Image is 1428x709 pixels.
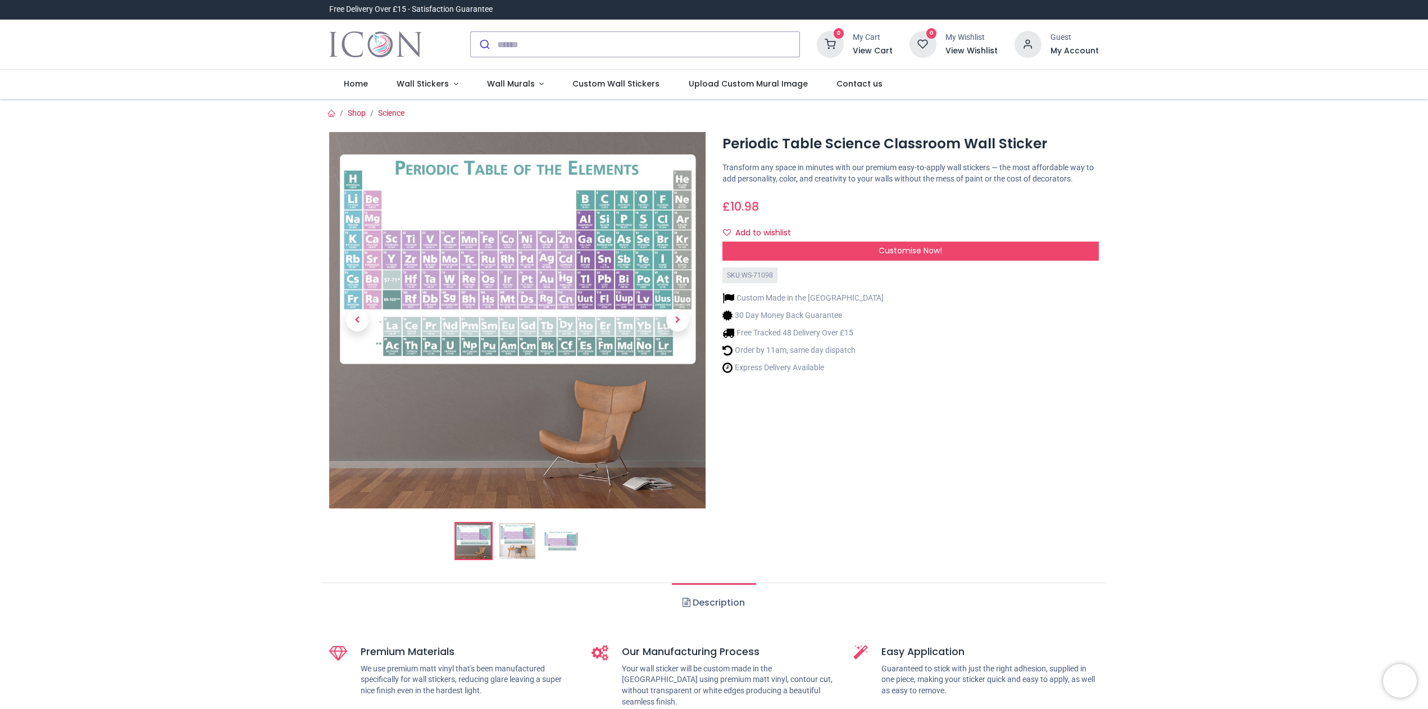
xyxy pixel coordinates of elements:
[344,78,368,89] span: Home
[853,46,893,57] a: View Cart
[572,78,660,89] span: Custom Wall Stickers
[329,29,422,60] a: Logo of Icon Wall Stickers
[689,78,808,89] span: Upload Custom Mural Image
[649,189,706,452] a: Next
[361,645,575,659] h5: Premium Materials
[348,108,366,117] a: Shop
[1050,32,1099,43] div: Guest
[723,229,731,237] i: Add to wishlist
[1050,46,1099,57] a: My Account
[853,32,893,43] div: My Cart
[672,583,756,622] a: Description
[346,309,369,331] span: Previous
[378,108,404,117] a: Science
[722,224,801,243] button: Add to wishlistAdd to wishlist
[329,4,493,15] div: Free Delivery Over £15 - Satisfaction Guarantee
[722,134,1099,153] h1: Periodic Table Science Classroom Wall Sticker
[881,663,1099,697] p: Guaranteed to stick with just the right adhesion, supplied in one piece, making your sticker quic...
[722,344,884,356] li: Order by 11am, same day dispatch
[397,78,449,89] span: Wall Stickers
[456,523,492,559] img: Periodic Table Science Classroom Wall Sticker
[834,28,844,39] sup: 0
[879,245,942,256] span: Customise Now!
[722,327,884,339] li: Free Tracked 48 Delivery Over £15
[622,645,837,659] h5: Our Manufacturing Process
[863,4,1099,15] iframe: Customer reviews powered by Trustpilot
[945,32,998,43] div: My Wishlist
[361,663,575,697] p: We use premium matt vinyl that's been manufactured specifically for wall stickers, reducing glare...
[945,46,998,57] a: View Wishlist
[722,362,884,374] li: Express Delivery Available
[722,310,884,321] li: 30 Day Money Back Guarantee
[666,309,689,331] span: Next
[472,70,558,99] a: Wall Murals
[329,132,706,508] img: Periodic Table Science Classroom Wall Sticker
[1383,664,1417,698] iframe: Brevo live chat
[382,70,472,99] a: Wall Stickers
[499,523,535,559] img: WS-71098-02
[909,39,936,48] a: 0
[926,28,937,39] sup: 0
[722,162,1099,184] p: Transform any space in minutes with our premium easy-to-apply wall stickers — the most affordable...
[722,267,777,284] div: SKU: WS-71098
[730,198,759,215] span: 10.98
[329,29,422,60] img: Icon Wall Stickers
[471,32,497,57] button: Submit
[881,645,1099,659] h5: Easy Application
[622,663,837,707] p: Your wall sticker will be custom made in the [GEOGRAPHIC_DATA] using premium matt vinyl, contour ...
[543,523,579,559] img: WS-71098-03
[722,198,759,215] span: £
[722,292,884,304] li: Custom Made in the [GEOGRAPHIC_DATA]
[836,78,883,89] span: Contact us
[817,39,844,48] a: 0
[487,78,535,89] span: Wall Murals
[329,189,385,452] a: Previous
